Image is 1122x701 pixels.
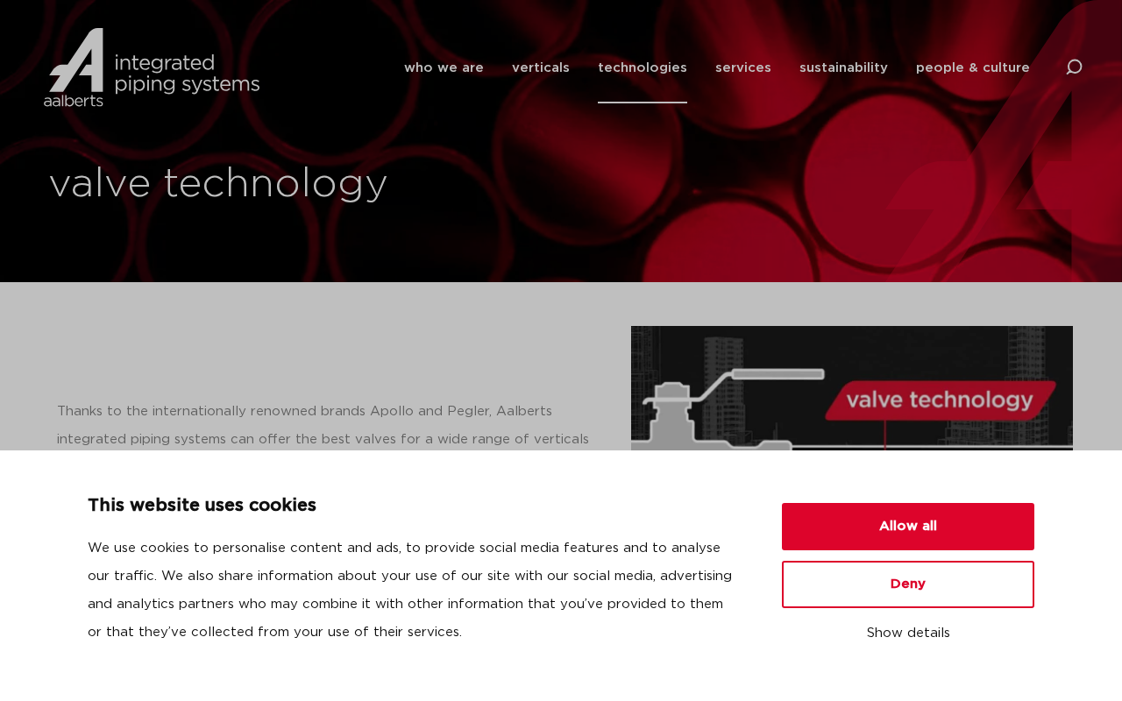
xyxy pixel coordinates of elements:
[782,561,1034,608] button: Deny
[512,32,570,103] a: verticals
[404,32,484,103] a: who we are
[88,492,740,520] p: This website uses cookies
[715,32,771,103] a: services
[598,32,687,103] a: technologies
[57,398,596,482] p: Thanks to the internationally renowned brands Apollo and Pegler, Aalberts integrated piping syste...
[88,535,740,647] p: We use cookies to personalise content and ads, to provide social media features and to analyse ou...
[799,32,888,103] a: sustainability
[782,503,1034,550] button: Allow all
[916,32,1030,103] a: people & culture
[48,157,552,213] h1: valve technology
[404,32,1030,103] nav: Menu
[782,619,1034,648] button: Show details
